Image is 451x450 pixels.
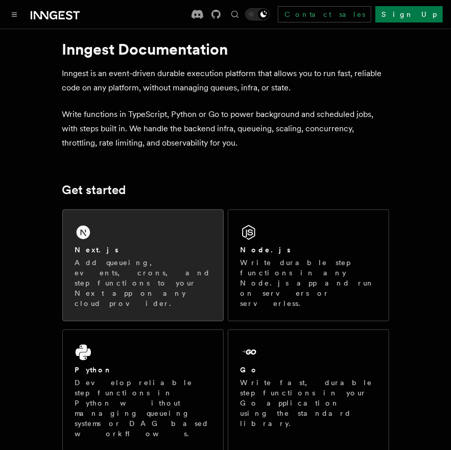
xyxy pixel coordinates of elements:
[75,245,119,255] h2: Next.js
[62,66,389,95] p: Inngest is an event-driven durable execution platform that allows you to run fast, reliable code ...
[75,377,211,439] p: Develop reliable step functions in Python without managing queueing systems or DAG based workflows.
[229,8,241,20] button: Find something...
[241,257,376,309] p: Write durable step functions in any Node.js app and run on servers or serverless.
[241,245,291,255] h2: Node.js
[62,183,126,197] a: Get started
[62,209,224,321] a: Next.jsAdd queueing, events, crons, and step functions to your Next app on any cloud provider.
[241,365,259,375] h2: Go
[241,377,376,429] p: Write fast, durable step functions in your Go application using the standard library.
[375,6,443,22] a: Sign Up
[75,365,113,375] h2: Python
[245,8,270,20] button: Toggle dark mode
[62,40,389,58] h1: Inngest Documentation
[278,6,371,22] a: Contact sales
[228,209,389,321] a: Node.jsWrite durable step functions in any Node.js app and run on servers or serverless.
[8,8,20,20] button: Toggle navigation
[62,107,389,150] p: Write functions in TypeScript, Python or Go to power background and scheduled jobs, with steps bu...
[75,257,211,309] p: Add queueing, events, crons, and step functions to your Next app on any cloud provider.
